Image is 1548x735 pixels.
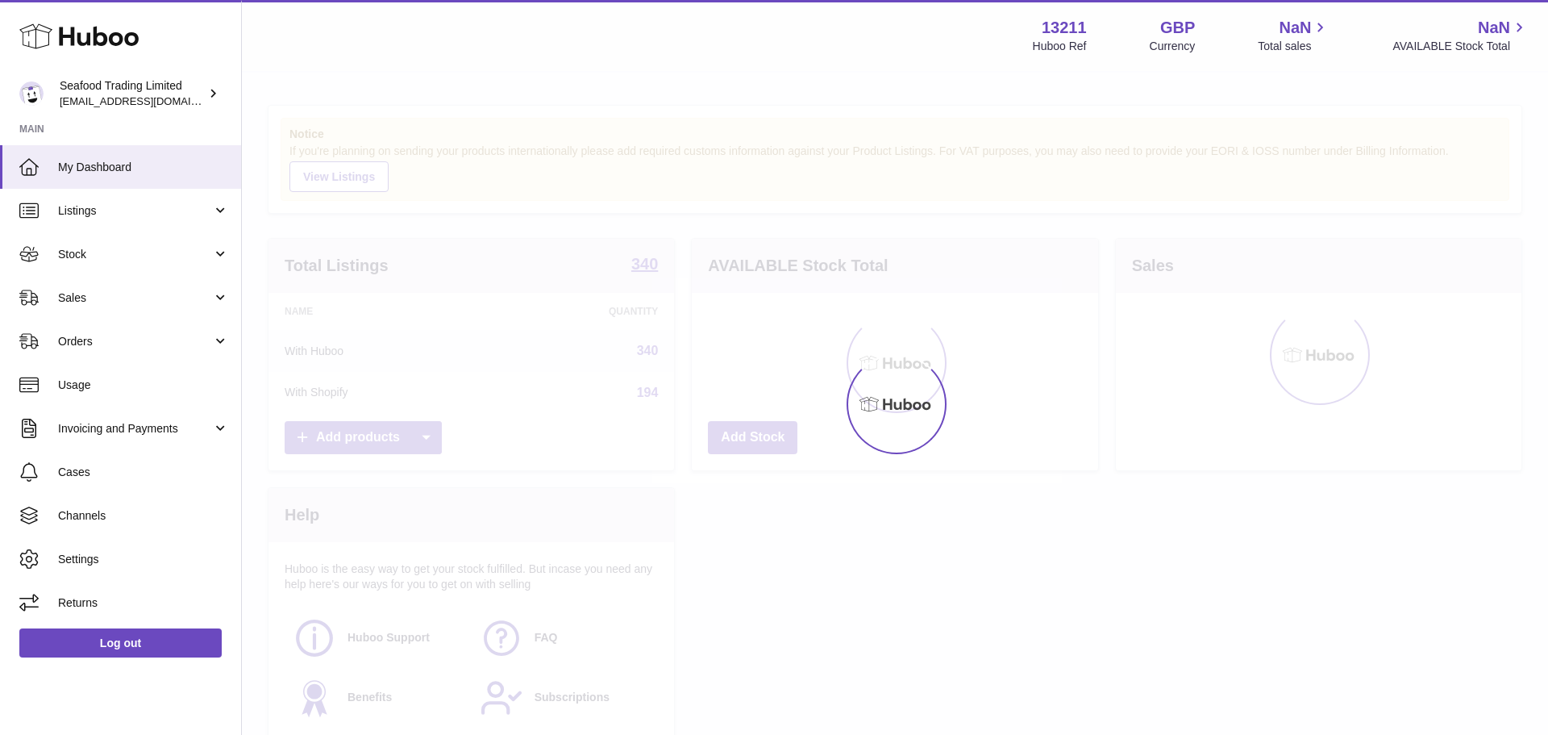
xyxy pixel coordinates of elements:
[60,94,237,107] span: [EMAIL_ADDRESS][DOMAIN_NAME]
[1392,39,1529,54] span: AVAILABLE Stock Total
[1392,17,1529,54] a: NaN AVAILABLE Stock Total
[1258,39,1330,54] span: Total sales
[58,465,229,480] span: Cases
[58,247,212,262] span: Stock
[19,629,222,658] a: Log out
[1150,39,1196,54] div: Currency
[19,81,44,106] img: internalAdmin-13211@internal.huboo.com
[58,160,229,175] span: My Dashboard
[58,595,229,611] span: Returns
[1033,39,1087,54] div: Huboo Ref
[58,552,229,567] span: Settings
[1279,17,1311,39] span: NaN
[1160,17,1195,39] strong: GBP
[58,508,229,524] span: Channels
[58,203,212,219] span: Listings
[58,378,229,393] span: Usage
[58,290,212,306] span: Sales
[1258,17,1330,54] a: NaN Total sales
[1042,17,1087,39] strong: 13211
[58,334,212,349] span: Orders
[1478,17,1510,39] span: NaN
[58,421,212,436] span: Invoicing and Payments
[60,78,205,109] div: Seafood Trading Limited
